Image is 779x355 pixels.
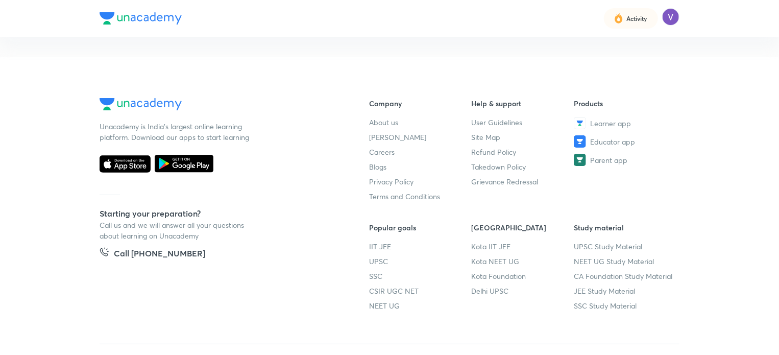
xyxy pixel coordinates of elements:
[574,256,676,267] a: NEET UG Study Material
[100,98,336,113] a: Company Logo
[472,132,574,143] a: Site Map
[369,147,472,157] a: Careers
[574,117,586,129] img: Learner app
[369,161,472,172] a: Blogs
[369,176,472,187] a: Privacy Policy
[100,12,182,25] img: Company Logo
[114,247,205,262] h5: Call [PHONE_NUMBER]
[574,300,676,311] a: SSC Study Material
[472,176,574,187] a: Grievance Redressal
[574,222,676,233] h6: Study material
[369,241,472,252] a: IIT JEE
[369,191,472,202] a: Terms and Conditions
[574,117,676,129] a: Learner app
[369,300,472,311] a: NEET UG
[662,8,679,26] img: Vatsal Kanodia
[574,98,676,109] h6: Products
[590,136,635,147] span: Educator app
[100,121,253,143] p: Unacademy is India’s largest online learning platform. Download our apps to start learning
[369,271,472,281] a: SSC
[590,155,627,165] span: Parent app
[574,154,676,166] a: Parent app
[472,241,574,252] a: Kota IIT JEE
[574,135,676,148] a: Educator app
[472,117,574,128] a: User Guidelines
[369,222,472,233] h6: Popular goals
[614,12,623,25] img: activity
[100,207,336,220] h5: Starting your preparation?
[369,256,472,267] a: UPSC
[100,220,253,241] p: Call us and we will answer all your questions about learning on Unacademy
[574,154,586,166] img: Parent app
[369,147,395,157] span: Careers
[472,222,574,233] h6: [GEOGRAPHIC_DATA]
[574,286,676,296] a: JEE Study Material
[574,135,586,148] img: Educator app
[590,118,631,129] span: Learner app
[369,117,472,128] a: About us
[472,161,574,172] a: Takedown Policy
[574,241,676,252] a: UPSC Study Material
[472,147,574,157] a: Refund Policy
[369,98,472,109] h6: Company
[472,271,574,281] a: Kota Foundation
[472,98,574,109] h6: Help & support
[369,132,472,143] a: [PERSON_NAME]
[472,286,574,296] a: Delhi UPSC
[100,247,205,262] a: Call [PHONE_NUMBER]
[100,98,182,110] img: Company Logo
[472,256,574,267] a: Kota NEET UG
[369,286,472,296] a: CSIR UGC NET
[574,271,676,281] a: CA Foundation Study Material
